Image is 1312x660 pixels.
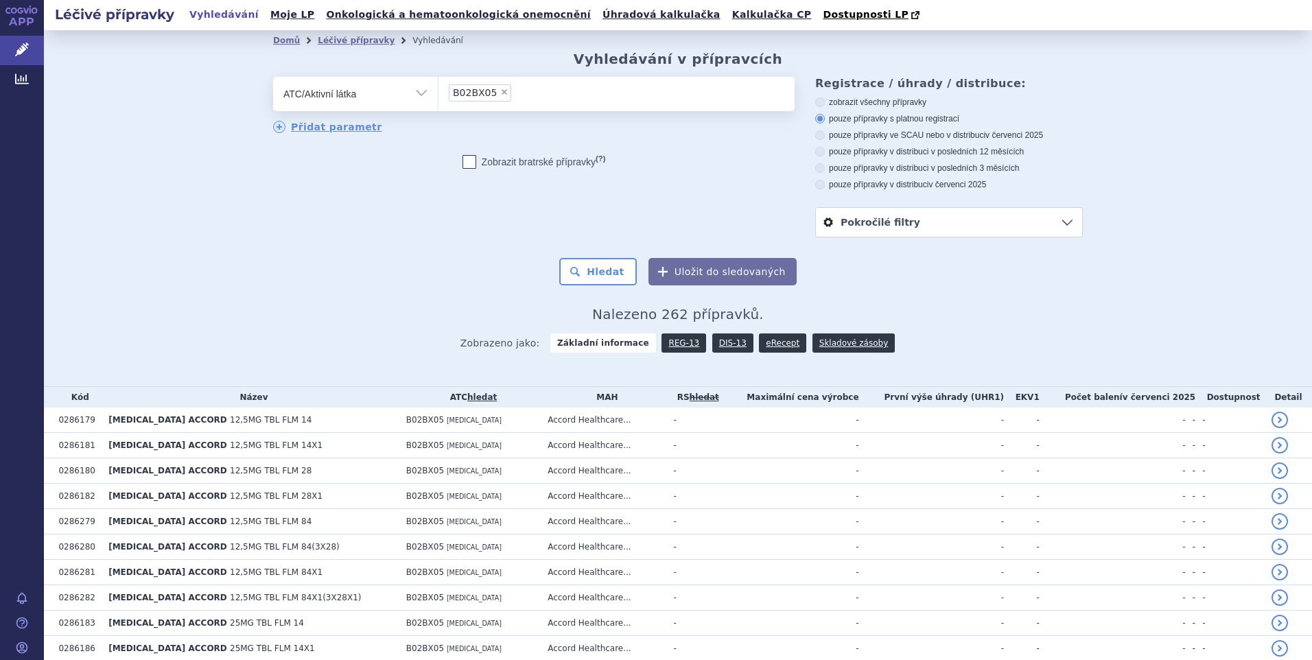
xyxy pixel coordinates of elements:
span: B02BX05 [406,618,444,628]
td: - [1186,611,1196,636]
span: [MEDICAL_DATA] ACCORD [108,517,227,526]
a: detail [1272,437,1288,453]
h3: Registrace / úhrady / distribuce: [815,77,1083,90]
span: [MEDICAL_DATA] [447,493,502,500]
strong: Základní informace [550,333,656,353]
td: - [1186,458,1196,484]
td: 0286179 [51,408,102,433]
span: B02BX05 [406,491,444,501]
a: detail [1272,462,1288,479]
td: - [1040,433,1186,458]
th: První výše úhrady (UHR1) [859,387,1005,408]
td: - [1004,534,1040,560]
td: - [723,534,859,560]
span: v červenci 2025 [985,130,1043,140]
th: RS [667,387,723,408]
td: 0286181 [51,433,102,458]
td: - [723,585,859,611]
h2: Léčivé přípravky [44,5,185,24]
button: Hledat [559,258,637,285]
label: Zobrazit bratrské přípravky [462,155,606,169]
td: - [1186,433,1196,458]
a: detail [1272,412,1288,428]
td: - [723,433,859,458]
td: - [723,484,859,509]
td: - [723,509,859,534]
span: Dostupnosti LP [823,9,909,20]
td: Accord Healthcare... [541,611,666,636]
td: - [667,433,723,458]
span: B02BX05 [406,415,444,425]
a: hledat [467,392,497,402]
a: Moje LP [266,5,318,24]
td: - [1040,484,1186,509]
a: Skladové zásoby [812,333,895,353]
td: - [859,484,1005,509]
a: detail [1272,539,1288,555]
a: Léčivé přípravky [318,36,395,45]
td: - [1040,458,1186,484]
li: Vyhledávání [412,30,481,51]
a: DIS-13 [712,333,753,353]
td: - [1195,408,1265,433]
a: Pokročilé filtry [816,208,1082,237]
span: [MEDICAL_DATA] ACCORD [108,593,227,602]
span: 12,5MG TBL FLM 14 [230,415,312,425]
del: hledat [690,392,719,402]
td: - [667,585,723,611]
td: - [1186,585,1196,611]
label: pouze přípravky s platnou registrací [815,113,1083,124]
td: 0286183 [51,611,102,636]
td: - [1040,408,1186,433]
td: - [1195,611,1265,636]
span: B02BX05 [406,644,444,653]
th: EKV1 [1004,387,1040,408]
td: - [1195,484,1265,509]
span: B02BX05 [406,440,444,450]
a: Úhradová kalkulačka [598,5,725,24]
span: [MEDICAL_DATA] ACCORD [108,491,227,501]
td: - [1186,560,1196,585]
th: MAH [541,387,666,408]
td: - [859,509,1005,534]
button: Uložit do sledovaných [648,258,797,285]
td: - [1186,484,1196,509]
td: - [1004,458,1040,484]
a: Přidat parametr [273,121,382,133]
td: - [1040,509,1186,534]
label: pouze přípravky v distribuci v posledních 3 měsících [815,163,1083,174]
span: 12,5MG TBL FLM 84(3X28) [230,542,340,552]
span: [MEDICAL_DATA] [447,543,502,551]
a: detail [1272,640,1288,657]
td: 0286282 [51,585,102,611]
span: 25MG TBL FLM 14 [230,618,304,628]
td: - [1195,585,1265,611]
td: - [859,408,1005,433]
span: × [500,88,508,96]
span: 12,5MG TBL FLM 14X1 [230,440,323,450]
td: - [667,509,723,534]
td: 0286280 [51,534,102,560]
span: [MEDICAL_DATA] [447,442,502,449]
td: - [859,534,1005,560]
span: B02BX05 [406,542,444,552]
span: [MEDICAL_DATA] [447,645,502,652]
th: Název [102,387,399,408]
a: Kalkulačka CP [728,5,816,24]
td: - [1040,560,1186,585]
td: - [1004,408,1040,433]
span: [MEDICAL_DATA] ACCORD [108,618,227,628]
a: Domů [273,36,300,45]
span: v červenci 2025 [928,180,986,189]
span: B02BX05 [406,466,444,475]
td: - [667,534,723,560]
a: detail [1272,513,1288,530]
a: detail [1272,488,1288,504]
span: B02BX05 [406,567,444,577]
td: - [723,408,859,433]
td: - [723,611,859,636]
td: 0286182 [51,484,102,509]
span: [MEDICAL_DATA] ACCORD [108,567,227,577]
td: - [1004,560,1040,585]
th: Kód [51,387,102,408]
